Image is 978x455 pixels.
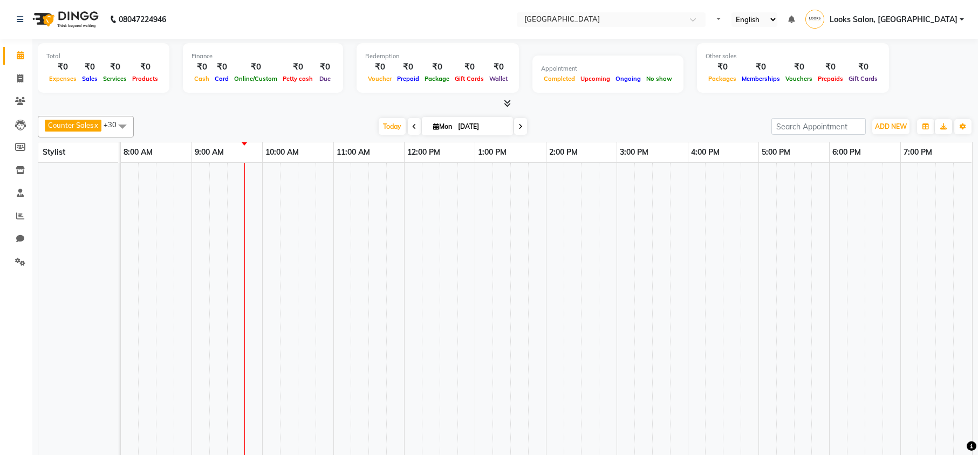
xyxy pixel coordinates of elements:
div: Total [46,52,161,61]
img: logo [28,4,101,35]
span: Completed [541,75,578,82]
span: Cash [192,75,212,82]
span: Memberships [739,75,783,82]
a: 6:00 PM [830,144,864,160]
div: ₹0 [452,61,487,73]
a: 1:00 PM [475,144,509,160]
span: Packages [706,75,739,82]
span: Voucher [365,75,394,82]
span: Upcoming [578,75,613,82]
span: Package [422,75,452,82]
div: ₹0 [231,61,280,73]
span: Prepaid [394,75,422,82]
span: Prepaids [815,75,846,82]
div: ₹0 [394,61,422,73]
span: Vouchers [783,75,815,82]
div: Finance [192,52,334,61]
span: Wallet [487,75,510,82]
span: Online/Custom [231,75,280,82]
a: x [93,121,98,129]
span: No show [644,75,675,82]
img: Looks Salon, MG Road [805,10,824,29]
a: 7:00 PM [901,144,935,160]
a: 11:00 AM [334,144,373,160]
div: ₹0 [100,61,129,73]
span: Products [129,75,161,82]
span: Services [100,75,129,82]
div: ₹0 [212,61,231,73]
a: 5:00 PM [759,144,793,160]
div: Appointment [541,64,675,73]
span: Looks Salon, [GEOGRAPHIC_DATA] [830,14,958,25]
input: 2025-09-01 [455,119,509,135]
a: 8:00 AM [121,144,155,160]
div: ₹0 [46,61,79,73]
span: Mon [430,122,455,130]
span: Expenses [46,75,79,82]
a: 10:00 AM [263,144,302,160]
div: ₹0 [487,61,510,73]
span: Petty cash [280,75,316,82]
div: Redemption [365,52,510,61]
div: ₹0 [79,61,100,73]
span: Stylist [43,147,65,157]
a: 12:00 PM [405,144,443,160]
span: ADD NEW [875,122,907,130]
div: ₹0 [192,61,212,73]
span: Today [379,118,406,135]
div: ₹0 [846,61,880,73]
span: Card [212,75,231,82]
input: Search Appointment [771,118,866,135]
a: 4:00 PM [688,144,722,160]
a: 3:00 PM [617,144,651,160]
span: Due [317,75,333,82]
span: +30 [104,120,125,129]
div: ₹0 [129,61,161,73]
span: Gift Cards [846,75,880,82]
div: ₹0 [422,61,452,73]
span: Sales [79,75,100,82]
span: Ongoing [613,75,644,82]
button: ADD NEW [872,119,909,134]
div: ₹0 [280,61,316,73]
div: ₹0 [783,61,815,73]
div: ₹0 [365,61,394,73]
span: Gift Cards [452,75,487,82]
div: ₹0 [815,61,846,73]
a: 9:00 AM [192,144,227,160]
span: Counter Sales [48,121,93,129]
div: ₹0 [706,61,739,73]
a: 2:00 PM [546,144,580,160]
div: Other sales [706,52,880,61]
div: ₹0 [316,61,334,73]
b: 08047224946 [119,4,166,35]
div: ₹0 [739,61,783,73]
